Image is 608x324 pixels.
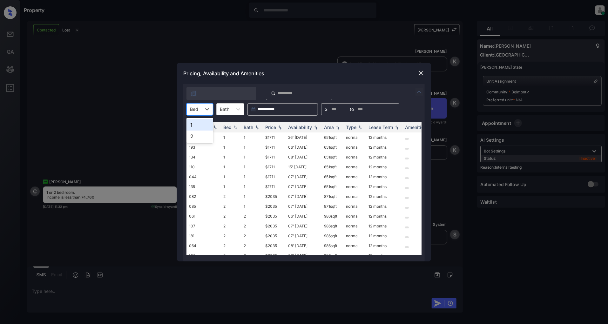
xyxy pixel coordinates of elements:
[241,142,263,152] td: 1
[263,221,286,231] td: $2035
[212,125,218,129] img: sorting
[263,231,286,241] td: $2035
[286,182,321,192] td: 07' [DATE]
[313,125,319,129] img: sorting
[366,152,402,162] td: 12 months
[241,192,263,201] td: 1
[263,172,286,182] td: $1711
[241,182,263,192] td: 1
[366,251,402,260] td: 12 months
[263,182,286,192] td: $1711
[186,211,221,221] td: 061
[286,221,321,231] td: 07' [DATE]
[241,201,263,211] td: 1
[343,221,366,231] td: normal
[186,162,221,172] td: 110
[286,241,321,251] td: 08' [DATE]
[343,172,366,182] td: normal
[254,125,260,129] img: sorting
[221,201,241,211] td: 2
[350,106,354,113] span: to
[263,192,286,201] td: $2035
[186,201,221,211] td: 085
[186,251,221,260] td: 100
[286,172,321,182] td: 07' [DATE]
[241,211,263,221] td: 2
[366,231,402,241] td: 12 months
[288,125,312,130] div: Availability
[241,132,263,142] td: 1
[286,132,321,142] td: 26' [DATE]
[286,142,321,152] td: 06' [DATE]
[321,192,343,201] td: 871 sqft
[221,132,241,142] td: 1
[324,125,334,130] div: Area
[321,221,343,231] td: 986 sqft
[321,152,343,162] td: 651 sqft
[321,162,343,172] td: 651 sqft
[343,231,366,241] td: normal
[186,241,221,251] td: 064
[263,152,286,162] td: $1711
[221,211,241,221] td: 2
[366,162,402,172] td: 12 months
[221,152,241,162] td: 1
[321,182,343,192] td: 651 sqft
[357,125,363,129] img: sorting
[265,125,276,130] div: Price
[366,142,402,152] td: 12 months
[177,63,431,84] div: Pricing, Availability and Amenities
[366,221,402,231] td: 12 months
[321,172,343,182] td: 651 sqft
[286,152,321,162] td: 08' [DATE]
[366,201,402,211] td: 12 months
[221,241,241,251] td: 2
[343,162,366,172] td: normal
[221,172,241,182] td: 1
[321,251,343,260] td: 986 sqft
[186,152,221,162] td: 134
[343,192,366,201] td: normal
[263,162,286,172] td: $1711
[271,91,276,96] img: icon-zuma
[223,125,232,130] div: Bed
[241,231,263,241] td: 2
[241,152,263,162] td: 1
[221,251,241,260] td: 2
[221,182,241,192] td: 1
[241,241,263,251] td: 2
[286,211,321,221] td: 06' [DATE]
[186,231,221,241] td: 181
[221,142,241,152] td: 1
[343,251,366,260] td: normal
[241,172,263,182] td: 1
[334,125,341,129] img: sorting
[263,251,286,260] td: $2035
[286,201,321,211] td: 07' [DATE]
[321,201,343,211] td: 871 sqft
[186,221,221,231] td: 107
[186,172,221,182] td: 044
[186,182,221,192] td: 135
[343,182,366,192] td: normal
[346,125,356,130] div: Type
[286,231,321,241] td: 07' [DATE]
[321,231,343,241] td: 986 sqft
[186,192,221,201] td: 082
[186,142,221,152] td: 193
[325,106,328,113] span: $
[241,221,263,231] td: 2
[263,142,286,152] td: $1711
[277,125,283,129] img: sorting
[405,125,426,130] div: Amenities
[263,132,286,142] td: $1711
[343,241,366,251] td: normal
[343,201,366,211] td: normal
[366,172,402,182] td: 12 months
[286,251,321,260] td: 08' [DATE]
[286,192,321,201] td: 07' [DATE]
[186,131,213,142] div: 2
[241,251,263,260] td: 2
[343,152,366,162] td: normal
[286,162,321,172] td: 15' [DATE]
